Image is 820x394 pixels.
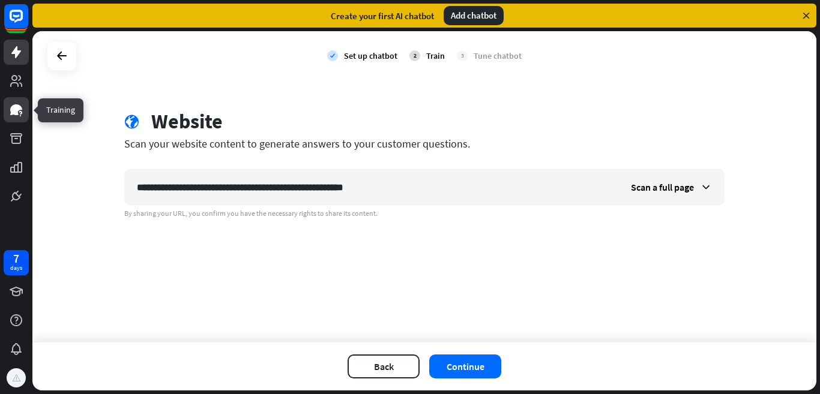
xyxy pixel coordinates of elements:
[8,370,24,386] img: f599820105ac0f7000bd.png
[331,10,434,22] div: Create your first AI chatbot
[409,50,420,61] div: 2
[444,6,504,25] div: Add chatbot
[10,5,46,41] button: Open LiveChat chat widget
[327,50,338,61] i: check
[426,50,445,61] div: Train
[10,264,22,272] div: days
[457,50,468,61] div: 3
[344,50,397,61] div: Set up chatbot
[124,209,725,218] div: By sharing your URL, you confirm you have the necessary rights to share its content.
[124,137,725,151] div: Scan your website content to generate answers to your customer questions.
[429,354,501,378] button: Continue
[348,354,420,378] button: Back
[474,50,522,61] div: Tune chatbot
[4,250,29,275] a: 7 days
[151,109,223,134] div: Website
[13,253,19,264] div: 7
[631,181,694,193] span: Scan a full page
[124,115,139,130] i: globe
